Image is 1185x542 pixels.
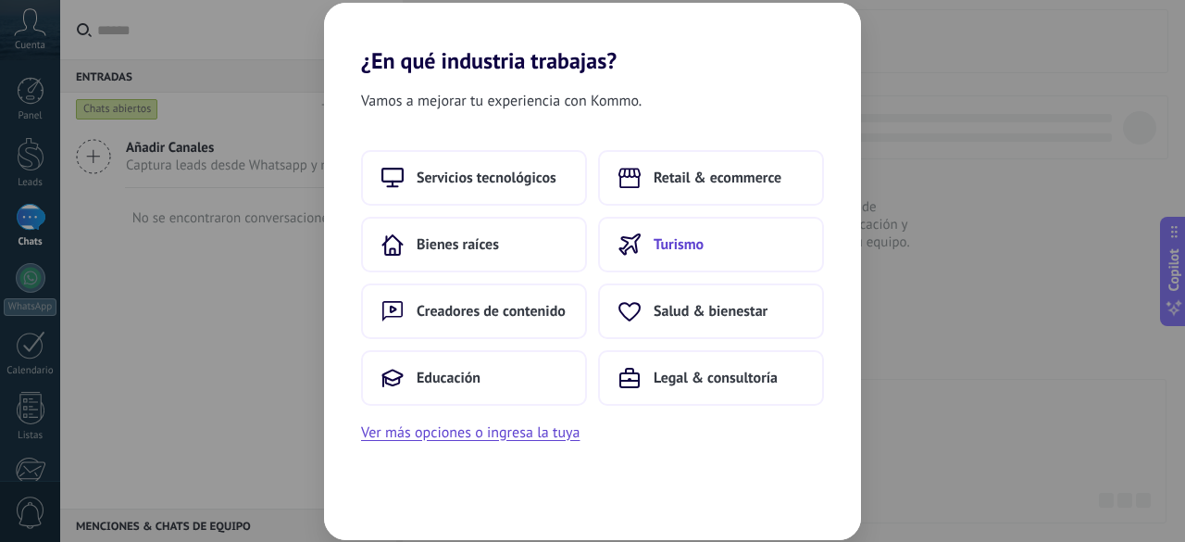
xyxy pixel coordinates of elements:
button: Educación [361,350,587,406]
h2: ¿En qué industria trabajas? [324,3,861,74]
button: Ver más opciones o ingresa la tuya [361,421,580,445]
span: Servicios tecnológicos [417,169,556,187]
button: Turismo [598,217,824,272]
span: Vamos a mejorar tu experiencia con Kommo. [361,89,642,113]
span: Bienes raíces [417,235,499,254]
button: Servicios tecnológicos [361,150,587,206]
span: Creadores de contenido [417,302,566,321]
span: Turismo [654,235,704,254]
span: Legal & consultoría [654,369,778,387]
span: Salud & bienestar [654,302,767,321]
span: Retail & ecommerce [654,169,781,187]
button: Bienes raíces [361,217,587,272]
span: Educación [417,369,480,387]
button: Salud & bienestar [598,284,824,339]
button: Creadores de contenido [361,284,587,339]
button: Retail & ecommerce [598,150,824,206]
button: Legal & consultoría [598,350,824,406]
